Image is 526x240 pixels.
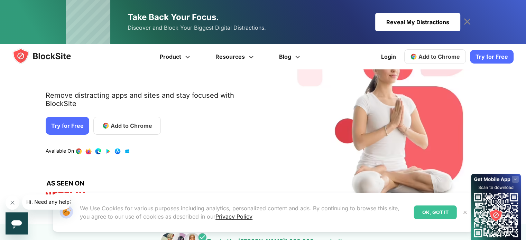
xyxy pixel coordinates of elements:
iframe: Nút để khởi chạy cửa sổ nhắn tin [6,212,28,234]
iframe: Tin nhắn từ công ty [22,194,71,210]
button: Close [461,208,470,217]
span: Hi. Need any help? [4,5,50,10]
img: chrome-icon.svg [410,53,417,60]
div: OK, GOT IT [414,205,457,219]
span: Add to Chrome [418,53,460,60]
a: Add to Chrome [93,117,161,135]
iframe: Đóng tin nhắn [6,196,19,210]
a: Product [148,44,204,69]
a: Login [377,48,400,65]
a: Try for Free [470,50,514,64]
span: Discover and Block Your Biggest Digital Distractions. [128,23,266,33]
div: Reveal My Distractions [375,13,460,31]
span: Add to Chrome [111,122,152,130]
a: Blog [267,44,314,69]
p: We Use Cookies for various purposes including analytics, personalized content and ads. By continu... [80,204,408,221]
a: Add to Chrome [404,49,466,64]
a: Privacy Policy [215,213,252,220]
text: Remove distracting apps and sites and stay focused with BlockSite [46,91,266,113]
img: Close [462,210,468,215]
img: blocksite-icon.5d769676.svg [12,48,84,64]
span: Take Back Your Focus. [128,12,219,22]
text: Available On [46,148,74,155]
a: Try for Free [46,117,89,135]
a: Resources [204,44,267,69]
